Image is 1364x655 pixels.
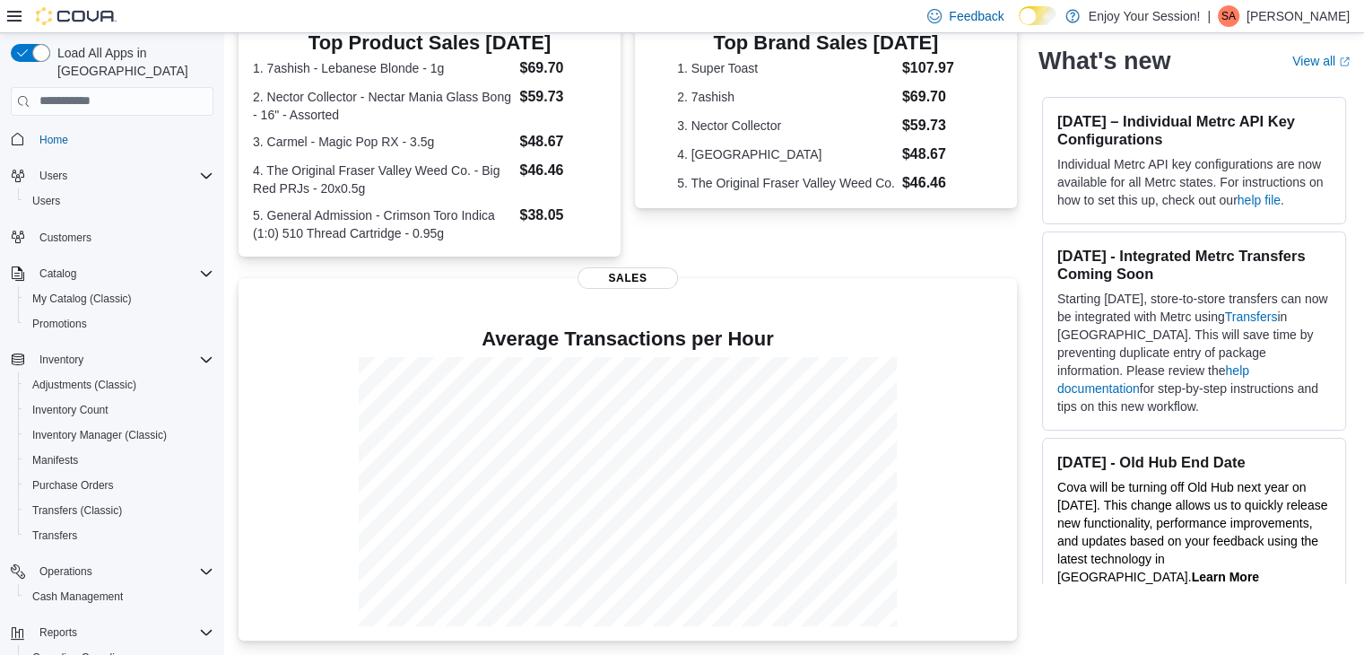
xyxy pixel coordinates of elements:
p: [PERSON_NAME] [1247,5,1350,27]
dt: 2. 7ashish [677,88,895,106]
dt: 3. Nector Collector [677,117,895,135]
dd: $48.67 [902,144,975,165]
button: Users [4,163,221,188]
p: Enjoy Your Session! [1089,5,1201,27]
input: Dark Mode [1019,6,1056,25]
a: Adjustments (Classic) [25,374,143,396]
dt: 4. The Original Fraser Valley Weed Co. - Big Red PRJs - 20x0.5g [253,162,512,197]
button: Reports [4,620,221,645]
a: Purchase Orders [25,475,121,496]
span: Transfers (Classic) [32,503,122,518]
span: Reports [39,625,77,640]
dd: $59.73 [519,86,605,108]
span: Transfers [25,525,213,546]
h3: Top Brand Sales [DATE] [677,32,975,54]
span: Feedback [949,7,1003,25]
a: Transfers (Classic) [25,500,129,521]
p: Individual Metrc API key configurations are now available for all Metrc states. For instructions ... [1057,155,1331,209]
span: Sales [578,267,678,289]
button: Reports [32,622,84,643]
button: Catalog [32,263,83,284]
span: Inventory Count [25,399,213,421]
button: Inventory Manager (Classic) [18,423,221,448]
button: Cash Management [18,584,221,609]
button: Manifests [18,448,221,473]
a: help documentation [1057,363,1249,396]
span: Catalog [39,266,76,281]
div: Sabir Ali [1218,5,1239,27]
button: My Catalog (Classic) [18,286,221,311]
button: Promotions [18,311,221,336]
a: Manifests [25,450,85,471]
a: Promotions [25,313,94,335]
span: Adjustments (Classic) [32,378,136,392]
span: Customers [39,231,91,245]
dd: $107.97 [902,57,975,79]
button: Transfers (Classic) [18,498,221,523]
a: My Catalog (Classic) [25,288,139,310]
span: Inventory Manager (Classic) [25,424,213,446]
span: Users [25,190,213,212]
span: Promotions [32,317,87,331]
a: Users [25,190,67,212]
span: Inventory Count [32,403,109,417]
button: Operations [32,561,100,582]
span: Promotions [25,313,213,335]
h3: [DATE] – Individual Metrc API Key Configurations [1057,112,1331,148]
span: Users [32,165,213,187]
a: Customers [32,227,99,249]
dt: 2. Nector Collector - Nectar Mania Glass Bong - 16" - Assorted [253,88,512,124]
a: Inventory Manager (Classic) [25,424,174,446]
button: Inventory Count [18,397,221,423]
a: Learn More [1191,570,1258,584]
span: Home [39,133,68,147]
dt: 1. Super Toast [677,59,895,77]
span: Transfers (Classic) [25,500,213,521]
span: Dark Mode [1019,25,1020,26]
dd: $48.67 [519,131,605,153]
span: Reports [32,622,213,643]
span: Manifests [25,450,213,471]
button: Users [18,188,221,214]
span: Operations [39,564,92,579]
dt: 3. Carmel - Magic Pop RX - 3.5g [253,133,512,151]
a: Transfers [25,525,84,546]
p: | [1207,5,1211,27]
button: Inventory [32,349,91,371]
dd: $38.05 [519,205,605,226]
a: View allExternal link [1292,54,1350,68]
dt: 1. 7ashish - Lebanese Blonde - 1g [253,59,512,77]
span: Cash Management [32,589,123,604]
span: Users [32,194,60,208]
dt: 5. The Original Fraser Valley Weed Co. [677,174,895,192]
span: Inventory Manager (Classic) [32,428,167,442]
h2: What's new [1038,47,1170,75]
a: help file [1238,193,1281,207]
a: Inventory Count [25,399,116,421]
span: SA [1221,5,1236,27]
dd: $69.70 [902,86,975,108]
img: Cova [36,7,117,25]
dt: 4. [GEOGRAPHIC_DATA] [677,145,895,163]
dd: $46.46 [902,172,975,194]
button: Operations [4,559,221,584]
span: Home [32,128,213,151]
span: Catalog [32,263,213,284]
button: Inventory [4,347,221,372]
span: Cash Management [25,586,213,607]
dd: $69.70 [519,57,605,79]
span: Inventory [32,349,213,371]
span: My Catalog (Classic) [25,288,213,310]
span: Users [39,169,67,183]
a: Cash Management [25,586,130,607]
h3: [DATE] - Old Hub End Date [1057,453,1331,471]
button: Purchase Orders [18,473,221,498]
dd: $46.46 [519,160,605,181]
dd: $59.73 [902,115,975,136]
h3: Top Product Sales [DATE] [253,32,606,54]
a: Home [32,129,75,151]
span: Purchase Orders [32,478,114,493]
button: Transfers [18,523,221,548]
button: Adjustments (Classic) [18,372,221,397]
